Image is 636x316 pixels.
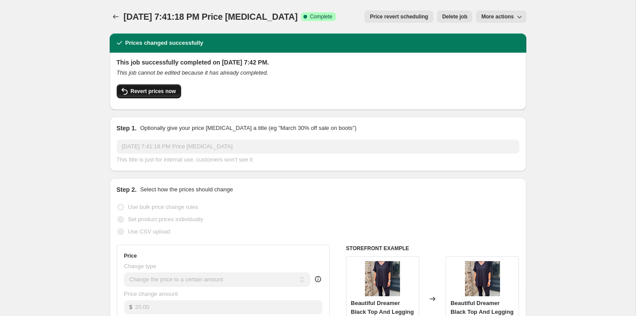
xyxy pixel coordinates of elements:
[128,216,204,223] span: Set product prices individually
[125,39,204,47] h2: Prices changed successfully
[117,185,137,194] h2: Step 2.
[465,261,500,296] img: IMG_5967_c3d601ad-7d7f-41a3-8033-45d97bc56cfd_80x.jpg
[437,11,472,23] button: Delete job
[370,13,428,20] span: Price revert scheduling
[481,13,514,20] span: More actions
[310,13,332,20] span: Complete
[117,124,137,133] h2: Step 1.
[124,12,298,22] span: [DATE] 7:41:18 PM Price [MEDICAL_DATA]
[140,185,233,194] p: Select how the prices should change
[124,263,157,269] span: Change type
[314,275,322,284] div: help
[117,140,519,154] input: 30% off holiday sale
[128,204,198,210] span: Use bulk price change rules
[364,11,433,23] button: Price revert scheduling
[117,69,268,76] i: This job cannot be edited because it has already completed.
[140,124,356,133] p: Optionally give your price [MEDICAL_DATA] a title (eg "March 30% off sale on boots")
[110,11,122,23] button: Price change jobs
[129,304,132,310] span: $
[124,291,178,297] span: Price change amount
[476,11,526,23] button: More actions
[124,252,137,259] h3: Price
[365,261,400,296] img: IMG_5967_c3d601ad-7d7f-41a3-8033-45d97bc56cfd_80x.jpg
[117,156,253,163] span: This title is just for internal use, customers won't see it
[117,84,181,98] button: Revert prices now
[128,228,170,235] span: Use CSV upload
[117,58,519,67] h2: This job successfully completed on [DATE] 7:42 PM.
[135,300,322,314] input: 80.00
[346,245,519,252] h6: STOREFRONT EXAMPLE
[442,13,467,20] span: Delete job
[131,88,176,95] span: Revert prices now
